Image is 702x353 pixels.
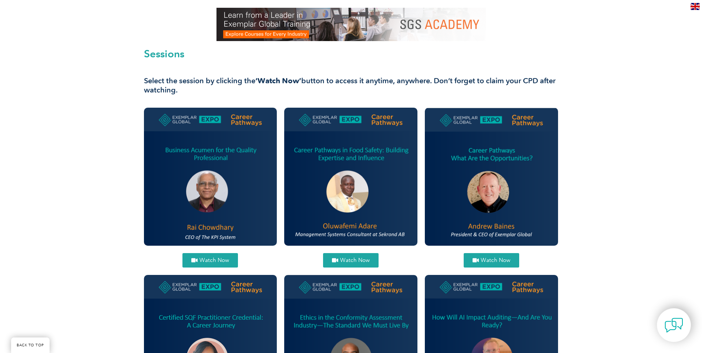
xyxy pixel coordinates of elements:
[144,76,558,95] h3: Select the session by clicking the button to access it anytime, anywhere. Don’t forget to claim y...
[284,108,417,246] img: Oluwafemi
[691,3,700,10] img: en
[425,108,558,245] img: andrew
[340,258,370,263] span: Watch Now
[11,337,50,353] a: BACK TO TOP
[144,48,558,59] h2: Sessions
[464,253,519,268] a: Watch Now
[323,253,379,268] a: Watch Now
[665,316,683,334] img: contact-chat.png
[255,76,301,85] strong: ‘Watch Now’
[182,253,238,268] a: Watch Now
[199,258,229,263] span: Watch Now
[481,258,510,263] span: Watch Now
[216,8,486,41] img: SGS
[144,108,277,246] img: Rai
